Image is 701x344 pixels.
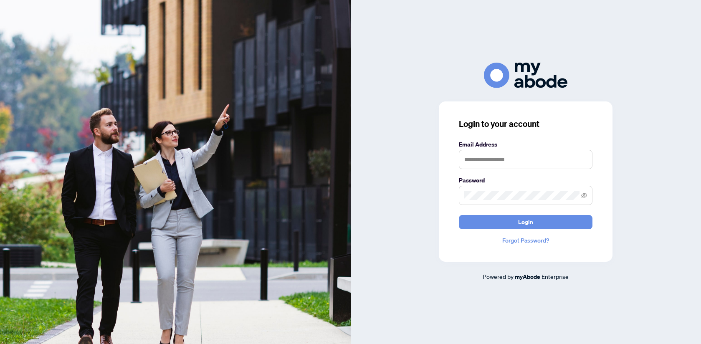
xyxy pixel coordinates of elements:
span: Powered by [483,273,514,280]
button: Login [459,215,592,229]
a: Forgot Password? [459,236,592,245]
img: ma-logo [484,63,567,88]
label: Email Address [459,140,592,149]
span: Enterprise [542,273,569,280]
span: eye-invisible [581,192,587,198]
label: Password [459,176,592,185]
a: myAbode [515,272,540,281]
span: Login [518,215,533,229]
h3: Login to your account [459,118,592,130]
